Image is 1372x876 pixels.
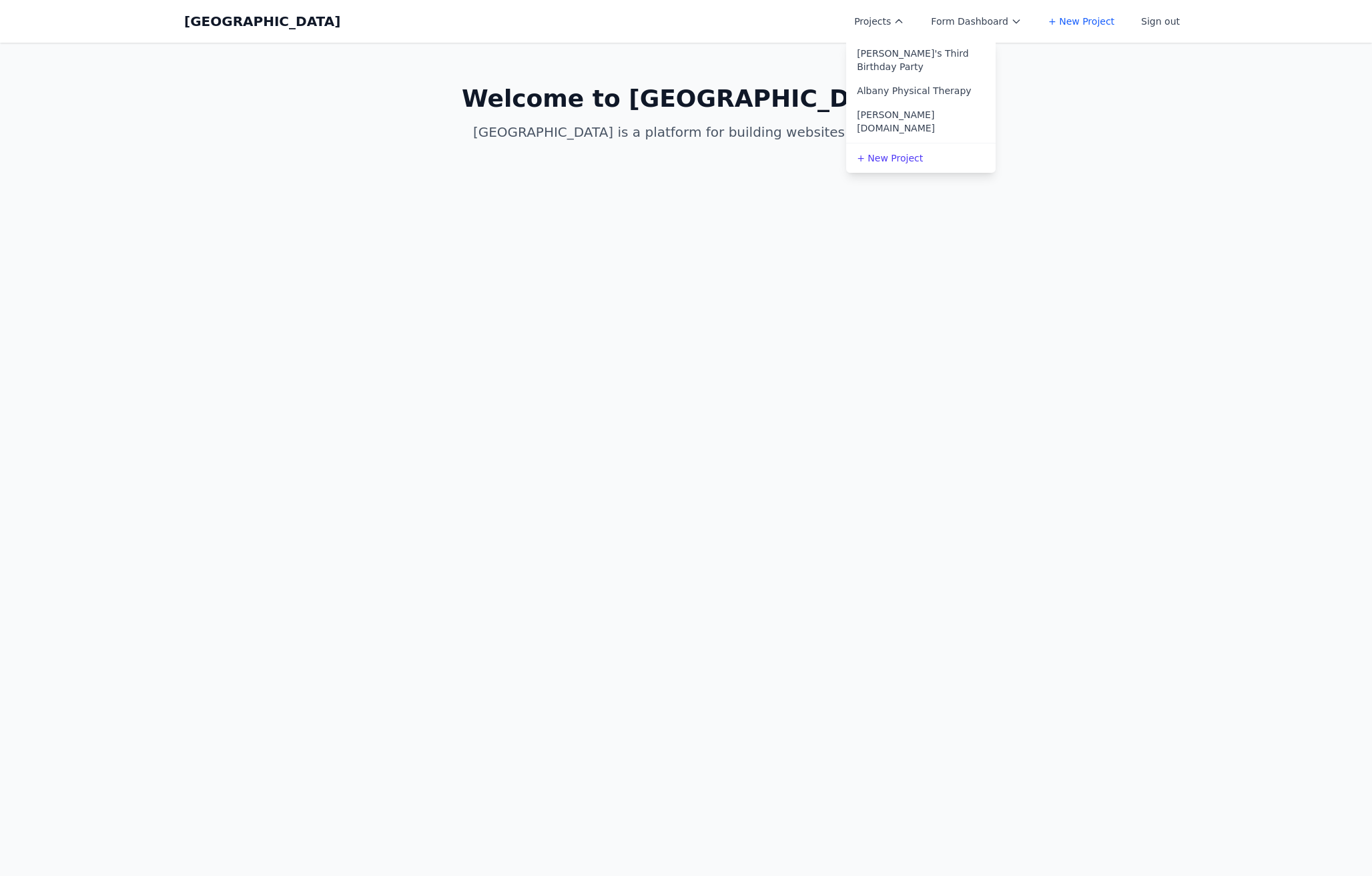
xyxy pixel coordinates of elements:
a: [PERSON_NAME]'s Third Birthday Party [846,41,996,79]
button: Form Dashboard [923,9,1030,33]
a: [PERSON_NAME][DOMAIN_NAME] [846,103,996,140]
a: + New Project [1040,9,1122,33]
button: Projects [846,9,912,33]
button: Sign out [1133,9,1188,33]
a: [GEOGRAPHIC_DATA] [184,12,340,31]
a: Albany Physical Therapy [846,79,996,103]
a: + New Project [846,146,996,170]
p: [GEOGRAPHIC_DATA] is a platform for building websites with AI. [430,123,942,141]
h1: Welcome to [GEOGRAPHIC_DATA] [430,85,942,112]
